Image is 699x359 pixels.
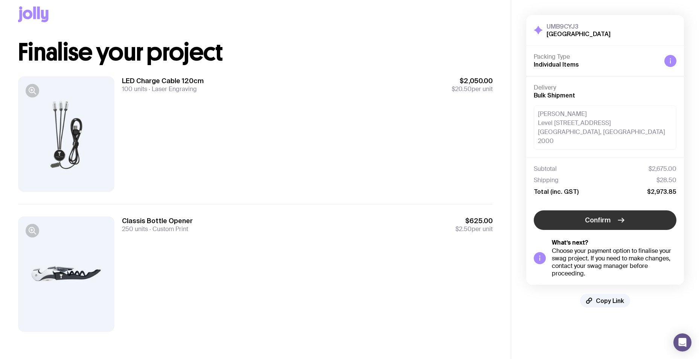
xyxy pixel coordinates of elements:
[647,188,676,195] span: $2,973.85
[455,216,493,225] span: $625.00
[649,165,676,173] span: $2,675.00
[455,225,493,233] span: per unit
[452,85,472,93] span: $20.50
[122,225,148,233] span: 250 units
[148,225,188,233] span: Custom Print
[547,30,611,38] h2: [GEOGRAPHIC_DATA]
[18,40,493,64] h1: Finalise your project
[585,216,611,225] span: Confirm
[147,85,197,93] span: Laser Engraving
[122,76,204,85] h3: LED Charge Cable 120cm
[534,105,676,150] div: [PERSON_NAME] Level [STREET_ADDRESS] [GEOGRAPHIC_DATA], [GEOGRAPHIC_DATA] 2000
[534,176,559,184] span: Shipping
[452,85,493,93] span: per unit
[534,92,575,99] span: Bulk Shipment
[122,85,147,93] span: 100 units
[534,84,676,91] h4: Delivery
[122,216,193,225] h3: Classis Bottle Opener
[656,176,676,184] span: $28.50
[596,297,624,304] span: Copy Link
[552,239,676,246] h5: What’s next?
[455,225,472,233] span: $2.50
[552,247,676,277] div: Choose your payment option to finalise your swag project. If you need to make changes, contact yo...
[547,23,611,30] h3: UMB9CYJ3
[452,76,493,85] span: $2,050.00
[534,188,579,195] span: Total (inc. GST)
[673,333,691,351] div: Open Intercom Messenger
[534,61,579,68] span: Individual Items
[580,294,630,307] button: Copy Link
[534,165,557,173] span: Subtotal
[534,210,676,230] button: Confirm
[534,53,658,61] h4: Packing Type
